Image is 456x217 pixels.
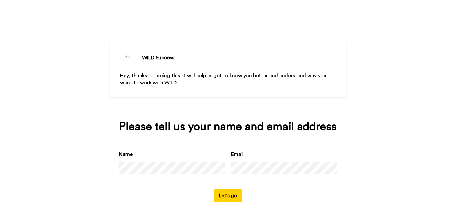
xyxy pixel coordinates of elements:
[231,151,244,158] label: Email
[142,54,174,61] div: WILD Success
[214,189,242,202] button: Let's go
[120,73,328,85] span: Hey, thanks for doing this. It will help us get to know you better and understand why you want to...
[119,151,133,158] label: Name
[119,120,337,133] div: Please tell us your name and email address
